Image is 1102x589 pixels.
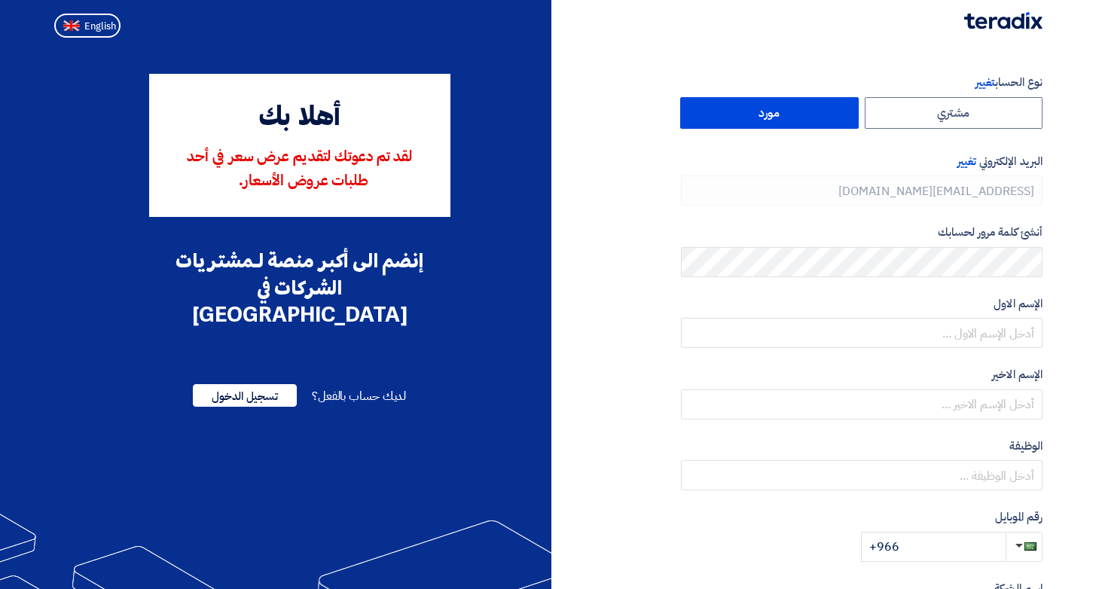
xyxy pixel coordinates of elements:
[681,366,1042,383] label: الإسم الاخير
[63,20,80,32] img: en-US.png
[681,224,1042,241] label: أنشئ كلمة مرور لحسابك
[681,153,1042,170] label: البريد الإلكتروني
[865,97,1043,129] label: مشتري
[681,74,1042,91] label: نوع الحساب
[149,247,450,328] div: إنضم الى أكبر منصة لـمشتريات الشركات في [GEOGRAPHIC_DATA]
[681,295,1042,313] label: الإسم الاول
[681,389,1042,420] input: أدخل الإسم الاخير ...
[964,12,1042,29] img: Teradix logo
[681,438,1042,455] label: الوظيفة
[975,74,995,90] span: تغيير
[957,153,976,169] span: تغيير
[681,508,1042,526] label: رقم الموبايل
[54,14,121,38] button: English
[84,21,116,32] span: English
[861,532,1006,562] input: أدخل رقم الموبايل ...
[680,97,859,129] label: مورد
[193,384,297,407] span: تسجيل الدخول
[681,318,1042,348] input: أدخل الإسم الاول ...
[312,387,406,405] span: لديك حساب بالفعل؟
[681,460,1042,490] input: أدخل الوظيفة ...
[681,175,1042,206] input: أدخل بريد العمل الإلكتروني الخاص بك ...
[187,150,412,189] span: لقد تم دعوتك لتقديم عرض سعر في أحد طلبات عروض الأسعار.
[170,98,429,139] div: أهلا بك
[193,387,297,405] a: تسجيل الدخول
